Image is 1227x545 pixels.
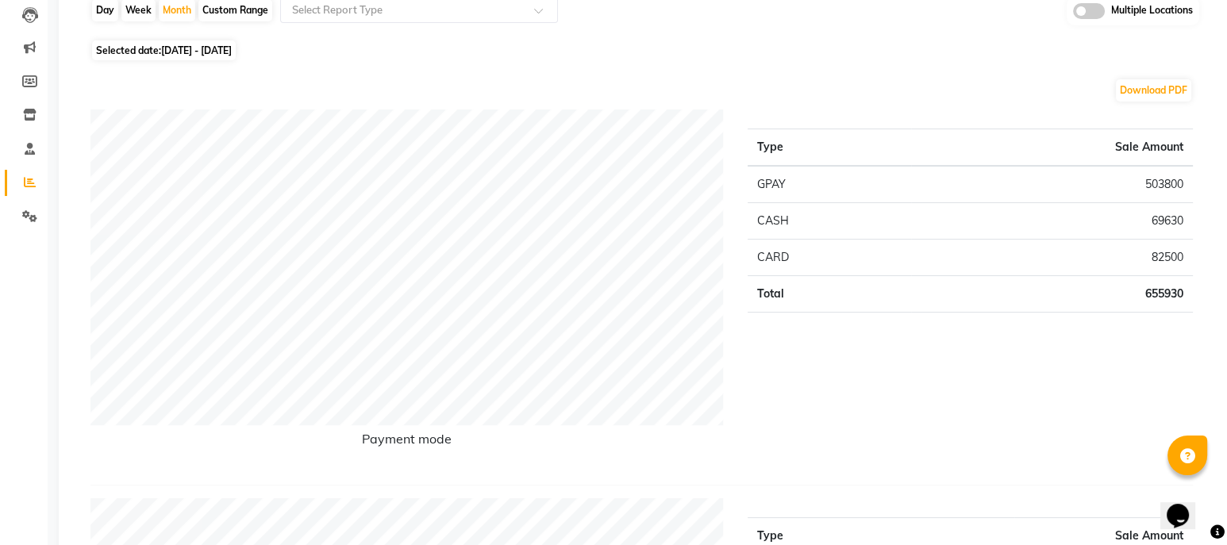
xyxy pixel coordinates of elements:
[748,239,911,275] td: CARD
[911,166,1193,203] td: 503800
[161,44,232,56] span: [DATE] - [DATE]
[911,129,1193,166] th: Sale Amount
[911,202,1193,239] td: 69630
[748,166,911,203] td: GPAY
[748,275,911,312] td: Total
[911,239,1193,275] td: 82500
[90,432,724,453] h6: Payment mode
[1111,3,1193,19] span: Multiple Locations
[1116,79,1191,102] button: Download PDF
[911,275,1193,312] td: 655930
[748,129,911,166] th: Type
[748,202,911,239] td: CASH
[1160,482,1211,529] iframe: chat widget
[92,40,236,60] span: Selected date:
